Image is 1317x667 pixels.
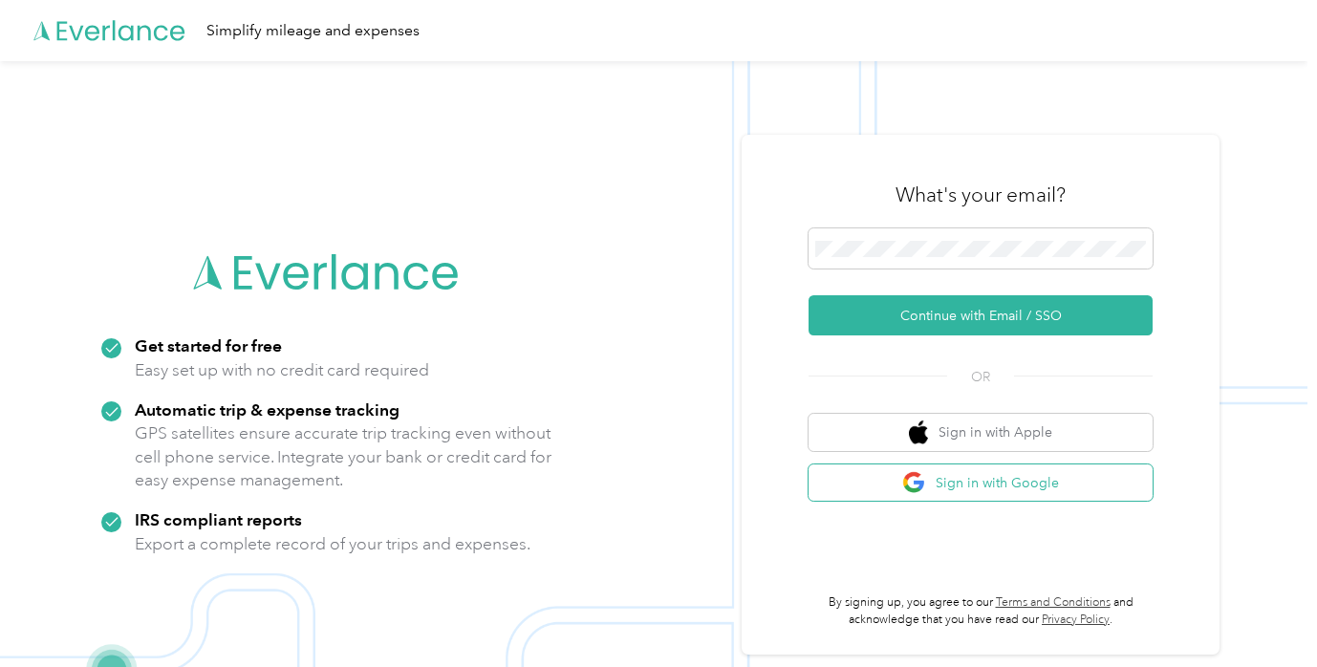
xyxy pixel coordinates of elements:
[135,358,429,382] p: Easy set up with no credit card required
[135,532,530,556] p: Export a complete record of your trips and expenses.
[809,295,1153,335] button: Continue with Email / SSO
[135,335,282,355] strong: Get started for free
[1042,613,1110,627] a: Privacy Policy
[947,367,1014,387] span: OR
[135,399,399,420] strong: Automatic trip & expense tracking
[809,464,1153,502] button: google logoSign in with Google
[996,595,1111,610] a: Terms and Conditions
[896,182,1066,208] h3: What's your email?
[809,414,1153,451] button: apple logoSign in with Apple
[902,471,926,495] img: google logo
[206,19,420,43] div: Simplify mileage and expenses
[135,421,552,492] p: GPS satellites ensure accurate trip tracking even without cell phone service. Integrate your bank...
[135,509,302,529] strong: IRS compliant reports
[809,594,1153,628] p: By signing up, you agree to our and acknowledge that you have read our .
[909,420,928,444] img: apple logo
